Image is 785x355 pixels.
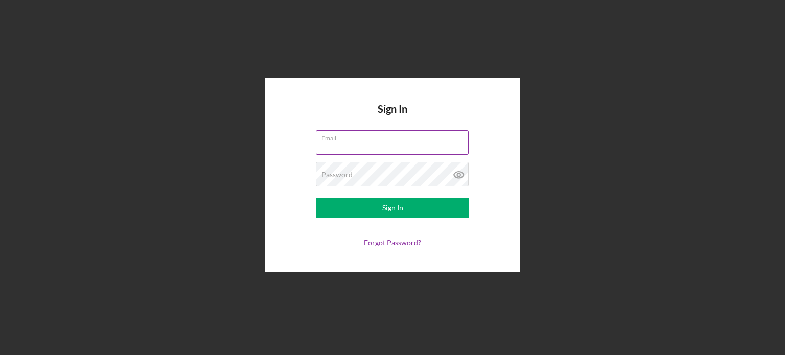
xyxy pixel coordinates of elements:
[316,198,469,218] button: Sign In
[382,198,403,218] div: Sign In
[321,171,353,179] label: Password
[364,238,421,247] a: Forgot Password?
[321,131,469,142] label: Email
[378,103,407,130] h4: Sign In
